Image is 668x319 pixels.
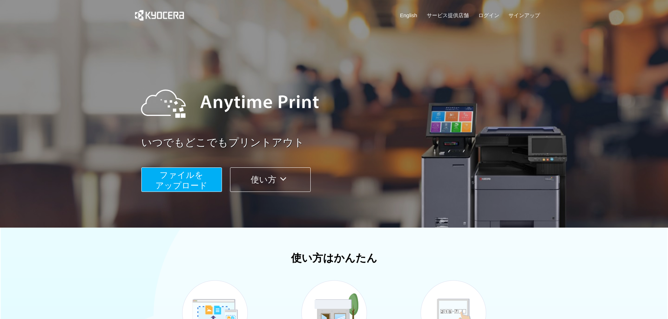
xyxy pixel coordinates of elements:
a: サービス提供店舗 [427,12,469,19]
a: ログイン [478,12,499,19]
a: English [400,12,417,19]
span: ファイルを ​​アップロード [155,170,208,190]
a: いつでもどこでもプリントアウト [141,135,545,150]
button: 使い方 [230,167,311,192]
a: サインアップ [508,12,540,19]
button: ファイルを​​アップロード [141,167,222,192]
